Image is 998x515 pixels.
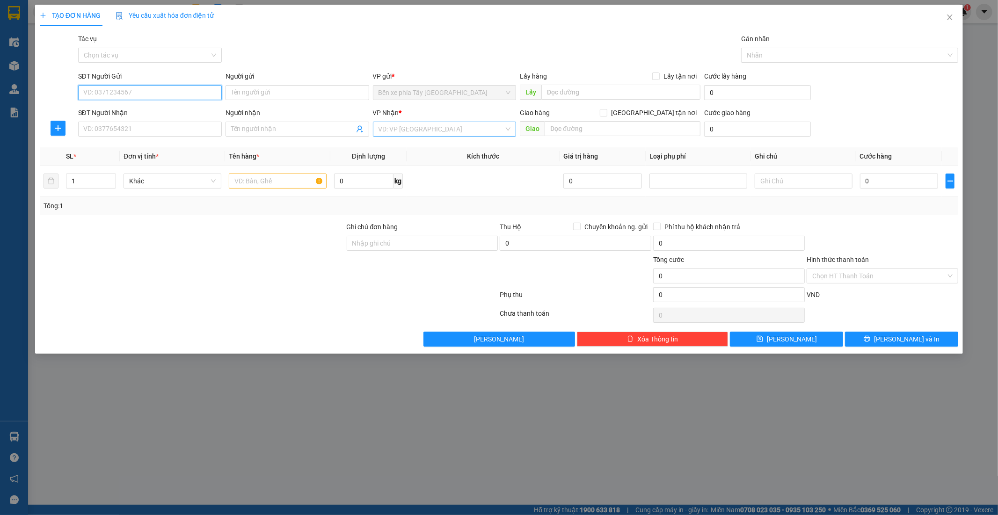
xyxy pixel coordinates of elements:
[124,152,159,160] span: Đơn vị tính
[40,12,101,19] span: TẠO ĐƠN HÀNG
[946,177,954,185] span: plus
[577,332,728,347] button: deleteXóa Thông tin
[499,308,653,325] div: Chưa thanh toán
[44,201,385,211] div: Tổng: 1
[467,152,499,160] span: Kích thước
[129,174,216,188] span: Khác
[520,109,550,116] span: Giao hàng
[946,174,954,189] button: plus
[653,256,684,263] span: Tổng cước
[704,122,811,137] input: Cước giao hàng
[520,73,547,80] span: Lấy hàng
[373,109,399,116] span: VP Nhận
[704,85,811,100] input: Cước lấy hàng
[646,147,751,166] th: Loại phụ phí
[356,125,364,133] span: user-add
[373,71,517,81] div: VP gửi
[44,174,58,189] button: delete
[946,14,954,21] span: close
[116,12,123,20] img: icon
[581,222,651,232] span: Chuyển khoản ng. gửi
[563,152,598,160] span: Giá trị hàng
[78,71,222,81] div: SĐT Người Gửi
[755,174,852,189] input: Ghi Chú
[474,334,524,344] span: [PERSON_NAME]
[563,174,642,189] input: 0
[661,222,744,232] span: Phí thu hộ khách nhận trả
[607,108,700,118] span: [GEOGRAPHIC_DATA] tận nơi
[757,335,763,343] span: save
[226,71,369,81] div: Người gửi
[520,85,541,100] span: Lấy
[541,85,700,100] input: Dọc đường
[860,152,892,160] span: Cước hàng
[545,121,700,136] input: Dọc đường
[78,108,222,118] div: SĐT Người Nhận
[116,12,214,19] span: Yêu cầu xuất hóa đơn điện tử
[751,147,856,166] th: Ghi chú
[40,12,46,19] span: plus
[500,223,521,231] span: Thu Hộ
[347,236,498,251] input: Ghi chú đơn hàng
[352,152,385,160] span: Định lượng
[704,73,746,80] label: Cước lấy hàng
[704,109,750,116] label: Cước giao hàng
[393,174,403,189] span: kg
[226,108,369,118] div: Người nhận
[637,334,678,344] span: Xóa Thông tin
[660,71,700,81] span: Lấy tận nơi
[874,334,940,344] span: [PERSON_NAME] và In
[499,290,653,306] div: Phụ thu
[423,332,575,347] button: [PERSON_NAME]
[807,256,869,263] label: Hình thức thanh toán
[379,86,511,100] span: Bến xe phía Tây Thanh Hóa
[51,124,65,132] span: plus
[807,291,820,298] span: VND
[767,334,817,344] span: [PERSON_NAME]
[741,35,770,43] label: Gán nhãn
[229,152,259,160] span: Tên hàng
[864,335,870,343] span: printer
[520,121,545,136] span: Giao
[845,332,958,347] button: printer[PERSON_NAME] và In
[78,35,97,43] label: Tác vụ
[66,152,73,160] span: SL
[347,223,398,231] label: Ghi chú đơn hàng
[730,332,843,347] button: save[PERSON_NAME]
[51,121,66,136] button: plus
[627,335,634,343] span: delete
[937,5,963,31] button: Close
[229,174,327,189] input: VD: Bàn, Ghế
